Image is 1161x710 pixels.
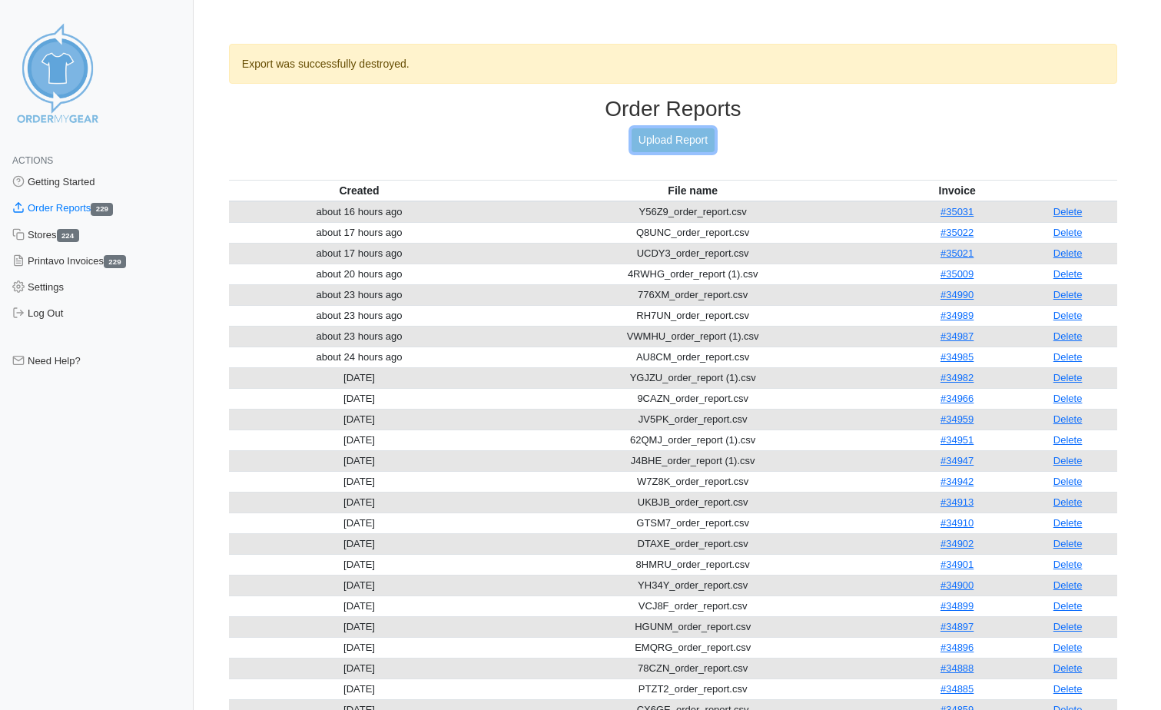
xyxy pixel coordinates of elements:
[12,155,53,166] span: Actions
[940,247,974,259] a: #35021
[229,201,489,223] td: about 16 hours ago
[229,637,489,658] td: [DATE]
[489,180,896,201] th: File name
[940,372,974,383] a: #34982
[229,513,489,533] td: [DATE]
[632,128,715,152] a: Upload Report
[229,347,489,367] td: about 24 hours ago
[1053,600,1083,612] a: Delete
[489,450,896,471] td: J4BHE_order_report (1).csv
[940,268,974,280] a: #35009
[229,492,489,513] td: [DATE]
[940,579,974,591] a: #34900
[940,621,974,632] a: #34897
[91,203,113,216] span: 229
[1053,621,1083,632] a: Delete
[1053,455,1083,466] a: Delete
[229,430,489,450] td: [DATE]
[1053,496,1083,508] a: Delete
[1053,206,1083,217] a: Delete
[229,450,489,471] td: [DATE]
[1053,247,1083,259] a: Delete
[229,554,489,575] td: [DATE]
[229,222,489,243] td: about 17 hours ago
[489,201,896,223] td: Y56Z9_order_report.csv
[940,434,974,446] a: #34951
[1053,393,1083,404] a: Delete
[489,637,896,658] td: EMQRG_order_report.csv
[229,658,489,678] td: [DATE]
[940,310,974,321] a: #34989
[1053,310,1083,321] a: Delete
[489,243,896,264] td: UCDY3_order_report.csv
[489,347,896,367] td: AU8CM_order_report.csv
[1053,413,1083,425] a: Delete
[489,305,896,326] td: RH7UN_order_report.csv
[229,284,489,305] td: about 23 hours ago
[1053,476,1083,487] a: Delete
[229,264,489,284] td: about 20 hours ago
[1053,517,1083,529] a: Delete
[1053,538,1083,549] a: Delete
[229,96,1117,122] h3: Order Reports
[489,222,896,243] td: Q8UNC_order_report.csv
[489,616,896,637] td: HGUNM_order_report.csv
[940,393,974,404] a: #34966
[229,575,489,596] td: [DATE]
[489,492,896,513] td: UKBJB_order_report.csv
[229,388,489,409] td: [DATE]
[229,180,489,201] th: Created
[489,284,896,305] td: 776XM_order_report.csv
[1053,559,1083,570] a: Delete
[489,554,896,575] td: 8HMRU_order_report.csv
[940,413,974,425] a: #34959
[229,326,489,347] td: about 23 hours ago
[940,351,974,363] a: #34985
[489,388,896,409] td: 9CAZN_order_report.csv
[1053,434,1083,446] a: Delete
[1053,289,1083,300] a: Delete
[489,575,896,596] td: YH34Y_order_report.csv
[229,243,489,264] td: about 17 hours ago
[489,658,896,678] td: 78CZN_order_report.csv
[896,180,1018,201] th: Invoice
[229,678,489,699] td: [DATE]
[1053,683,1083,695] a: Delete
[1053,579,1083,591] a: Delete
[1053,330,1083,342] a: Delete
[940,289,974,300] a: #34990
[489,533,896,554] td: DTAXE_order_report.csv
[1053,268,1083,280] a: Delete
[229,471,489,492] td: [DATE]
[489,678,896,699] td: PTZT2_order_report.csv
[940,227,974,238] a: #35022
[1053,227,1083,238] a: Delete
[1053,642,1083,653] a: Delete
[940,330,974,342] a: #34987
[57,229,79,242] span: 224
[940,496,974,508] a: #34913
[940,206,974,217] a: #35031
[104,255,126,268] span: 229
[1053,372,1083,383] a: Delete
[940,559,974,570] a: #34901
[229,305,489,326] td: about 23 hours ago
[940,455,974,466] a: #34947
[489,409,896,430] td: JV5PK_order_report.csv
[489,513,896,533] td: GTSM7_order_report.csv
[489,596,896,616] td: VCJ8F_order_report.csv
[229,367,489,388] td: [DATE]
[940,517,974,529] a: #34910
[229,533,489,554] td: [DATE]
[940,662,974,674] a: #34888
[229,44,1117,84] div: Export was successfully destroyed.
[489,264,896,284] td: 4RWHG_order_report (1).csv
[229,409,489,430] td: [DATE]
[940,683,974,695] a: #34885
[940,600,974,612] a: #34899
[489,471,896,492] td: W7Z8K_order_report.csv
[940,642,974,653] a: #34896
[940,538,974,549] a: #34902
[1053,662,1083,674] a: Delete
[940,476,974,487] a: #34942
